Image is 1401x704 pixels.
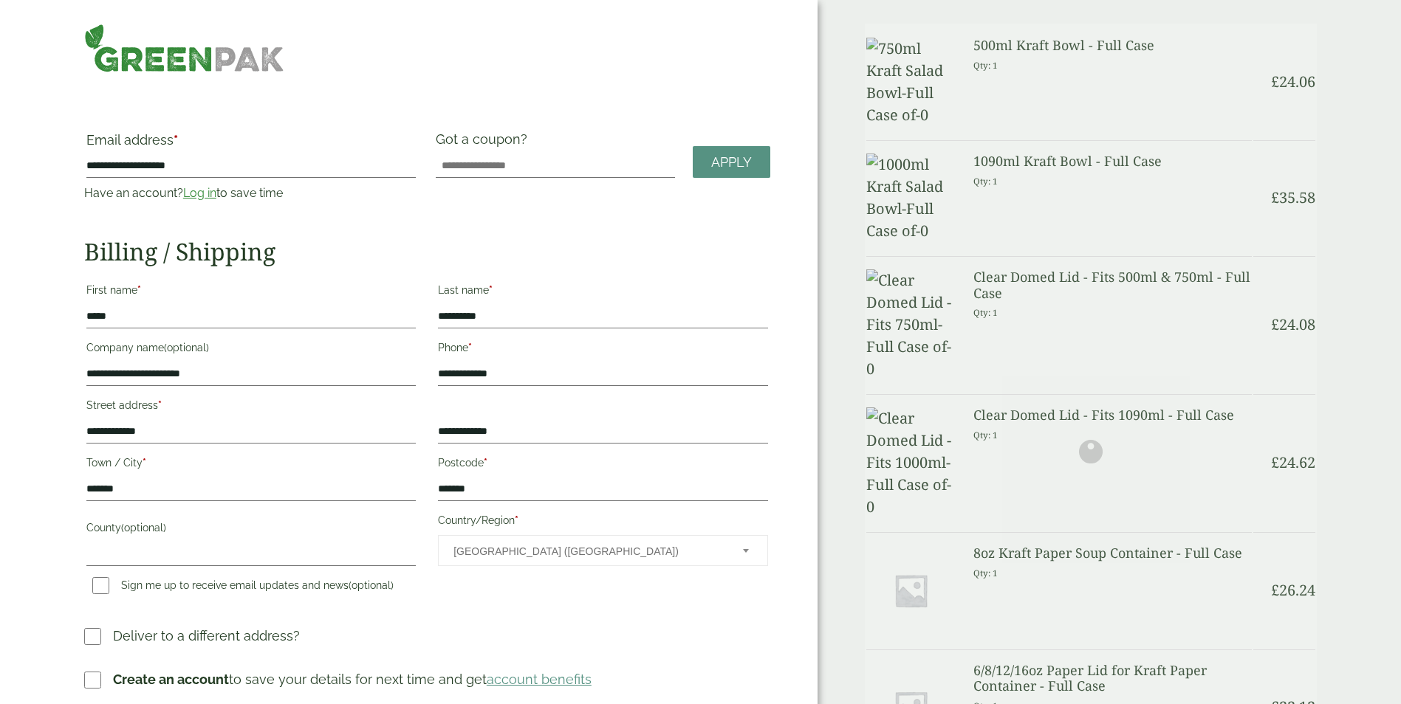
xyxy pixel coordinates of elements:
[84,24,284,72] img: GreenPak Supplies
[174,132,178,148] abbr: required
[453,536,722,567] span: United Kingdom (UK)
[84,184,418,202] p: Have an account? to save time
[487,672,592,687] a: account benefits
[86,452,416,477] label: Town / City
[113,626,300,646] p: Deliver to a different address?
[86,579,400,596] label: Sign me up to receive email updates and news
[86,395,416,420] label: Street address
[121,522,166,534] span: (optional)
[438,452,767,477] label: Postcode
[438,280,767,305] label: Last name
[84,238,770,266] h2: Billing / Shipping
[711,154,752,170] span: Apply
[438,510,767,535] label: Country/Region
[436,131,533,154] label: Got a coupon?
[164,342,209,353] span: (optional)
[86,337,416,362] label: Company name
[438,535,767,566] span: Country/Region
[183,186,216,200] a: Log in
[113,672,229,687] strong: Create an account
[92,577,109,594] input: Sign me up to receive email updates and news(optional)
[86,134,416,154] label: Email address
[143,457,146,469] abbr: required
[158,399,162,411] abbr: required
[137,284,141,296] abbr: required
[484,457,487,469] abbr: required
[86,517,416,542] label: County
[468,342,472,353] abbr: required
[349,579,394,591] span: (optional)
[489,284,493,296] abbr: required
[693,146,770,178] a: Apply
[438,337,767,362] label: Phone
[86,280,416,305] label: First name
[113,669,592,689] p: to save your details for next time and get
[515,514,518,526] abbr: required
